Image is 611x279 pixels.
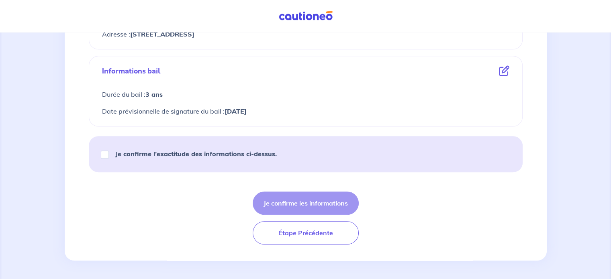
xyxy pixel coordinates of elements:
strong: 3 ans [145,90,163,98]
img: Cautioneo [276,11,336,21]
strong: [DATE] [225,107,247,115]
strong: Je confirme l’exactitude des informations ci-dessus. [115,150,277,158]
p: Informations bail [102,66,161,76]
button: Étape Précédente [253,221,359,244]
p: Durée du bail : [102,89,509,100]
strong: [STREET_ADDRESS] [130,30,194,38]
p: Date prévisionnelle de signature du bail : [102,106,509,116]
p: Adresse : [102,29,509,39]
